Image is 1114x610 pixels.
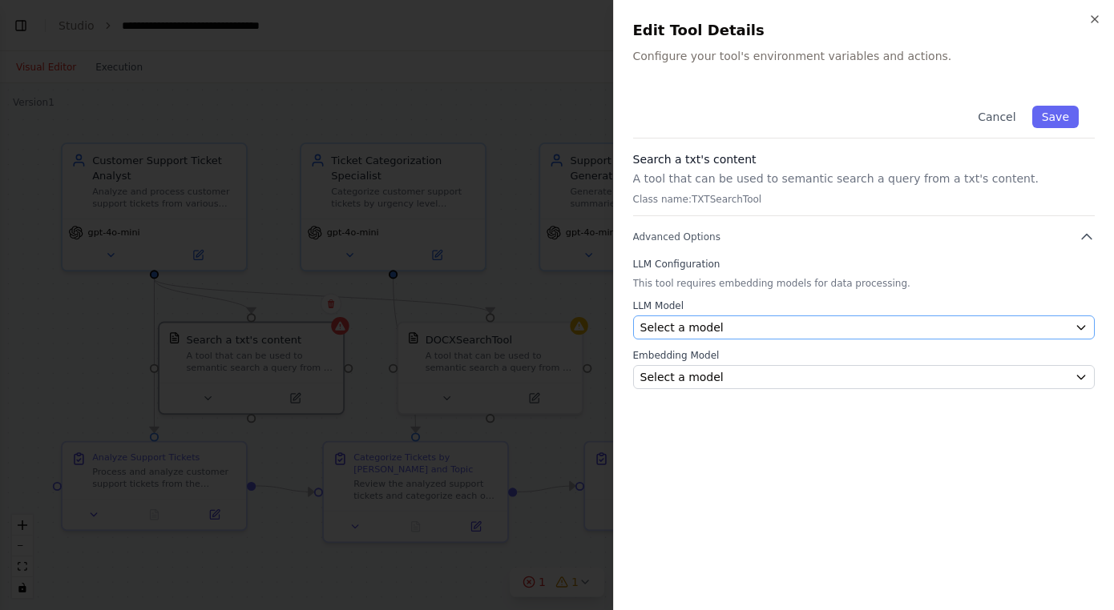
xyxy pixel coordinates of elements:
p: A tool that can be used to semantic search a query from a txt's content. [633,171,1096,187]
button: Select a model [633,365,1096,389]
label: LLM Model [633,299,1096,312]
h3: Search a txt's content [633,151,1096,167]
label: LLM Configuration [633,258,1096,271]
button: Cancel [968,106,1025,128]
button: Advanced Options [633,229,1096,245]
label: Embedding Model [633,349,1096,362]
p: This tool requires embedding models for data processing. [633,277,1096,290]
span: Select a model [640,319,724,335]
p: Class name: TXTSearchTool [633,193,1096,206]
span: Select a model [640,369,724,385]
button: Select a model [633,315,1096,339]
span: Advanced Options [633,231,720,243]
button: Save [1032,106,1079,128]
h2: Edit Tool Details [633,19,1096,42]
p: Configure your tool's environment variables and actions. [633,48,1096,64]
